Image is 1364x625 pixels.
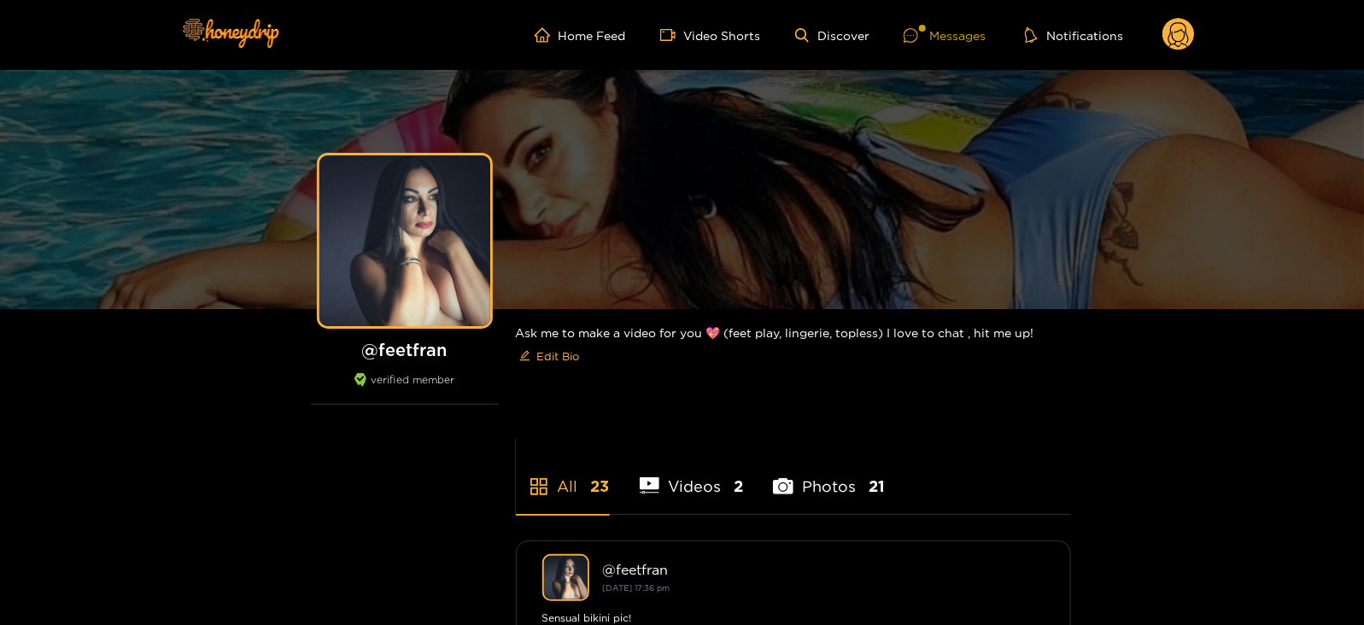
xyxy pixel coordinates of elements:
div: Messages [904,26,986,45]
span: edit [519,350,530,363]
li: All [516,437,610,514]
span: 23 [591,476,610,497]
small: [DATE] 17:36 pm [603,583,670,593]
button: editEdit Bio [516,342,583,370]
img: feetfran [542,554,589,601]
div: @ feetfran [603,562,1045,577]
span: video-camera [660,27,684,43]
a: Discover [795,28,869,43]
div: Ask me to make a video for you 💖 (feet play, lingerie, topless) I love to chat , hit me up! [516,309,1071,383]
span: Edit Bio [537,348,580,365]
li: Videos [640,437,744,514]
span: 2 [734,476,743,497]
h1: @ feetfran [311,339,499,360]
a: Video Shorts [660,27,761,43]
span: home [535,27,559,43]
a: Home Feed [535,27,626,43]
div: verified member [311,373,499,405]
li: Photos [773,437,885,514]
span: 21 [869,476,885,497]
button: Notifications [1020,26,1128,44]
span: appstore [529,476,549,497]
